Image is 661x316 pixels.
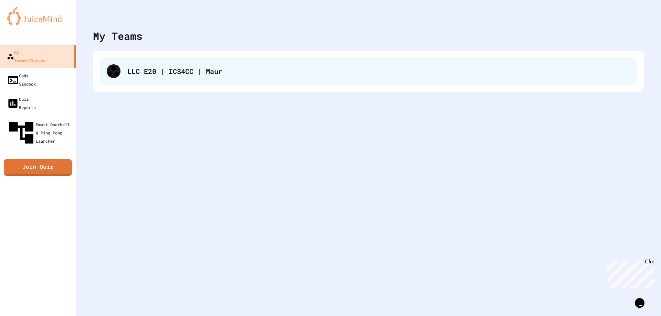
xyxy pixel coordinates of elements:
iframe: chat widget [604,259,654,288]
div: Quiz Reports [7,95,36,111]
div: LLC E20 | ICS4CC | Maur [100,57,637,85]
a: Join Quiz [4,159,72,176]
div: My Teams [93,28,143,44]
img: logo-orange.svg [7,7,69,25]
div: Smart Doorbell & Ping Pong Launcher [7,118,73,147]
div: Chat with us now!Close [3,3,48,44]
iframe: chat widget [632,288,654,309]
div: My Teams/Classes [7,48,45,65]
div: Code Sandbox [7,72,36,88]
div: LLC E20 | ICS4CC | Maur [127,66,630,76]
